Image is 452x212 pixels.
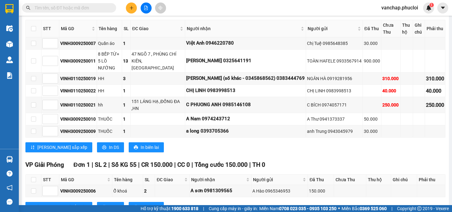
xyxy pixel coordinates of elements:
[309,188,333,194] div: 150.000
[113,188,142,194] div: Ổ khoá
[7,171,13,177] span: question-circle
[429,3,434,7] sup: 1
[129,6,134,10] span: plus
[440,5,446,11] span: caret-down
[108,161,110,168] span: |
[97,20,122,37] th: Tên hàng
[364,116,380,122] div: 50.000
[143,175,155,185] th: SL
[186,87,305,95] div: CHỊ LINH 0983998513
[338,207,340,210] span: ⚪️
[123,57,129,64] div: 13
[307,128,362,135] div: anh Trung 0943045979
[60,87,96,94] div: VINH0110250022
[92,161,93,168] span: |
[342,205,387,212] span: Miền Bắc
[122,20,131,37] th: SL
[364,128,380,135] div: 30.000
[186,40,305,47] div: Việt Anh 0946220780
[60,128,96,135] div: VINH3009250009
[391,205,392,212] span: |
[203,205,204,212] span: |
[60,116,96,122] div: VINH3009250010
[360,206,387,211] strong: 0369 525 060
[174,161,176,168] span: |
[97,202,124,212] button: printerIn DS
[144,188,154,194] div: 2
[279,206,336,211] strong: 0708 023 035 - 0935 103 250
[132,98,184,112] div: 151 LÁNG HẠ ,ĐỐNG ĐA ,HN
[426,5,432,11] img: icon-new-feature
[98,40,121,47] div: Quần áo
[382,101,399,108] div: 250.000
[59,73,97,85] td: VINH0110250019
[60,40,96,47] div: VINH3009250007
[98,51,121,71] div: 8 BẾP TỪ+ 5 LÒ NƯỚNG
[97,142,124,152] button: printerIn DS
[209,205,258,212] span: Cung cấp máy in - giấy in:
[98,87,121,94] div: HH
[59,85,97,97] td: VINH0110250022
[366,175,391,185] th: Thu hộ
[60,101,96,108] div: VINH0110250021
[430,3,433,7] span: 1
[6,25,13,32] img: warehouse-icon
[59,185,112,197] td: VINH3009250006
[417,175,445,185] th: Phải thu
[307,40,362,47] div: Chị Tuệ 0985648385
[195,161,248,168] span: Tổng cước 150.000
[364,40,380,47] div: 30.000
[334,175,366,185] th: Chưa Thu
[141,161,173,168] span: CR 150.000
[98,128,121,135] div: THUỐC
[307,75,362,82] div: NGÂN HÀ 0919281956
[59,113,97,125] td: VINH3009250010
[7,199,13,205] span: message
[141,204,159,210] span: In biên lai
[59,37,97,50] td: VINH3009250007
[249,161,251,168] span: |
[426,101,444,109] div: 250.000
[132,51,184,71] div: 47 NGÕ 7 , PHÙNG CHÍ KIÊN, [GEOGRAPHIC_DATA]
[308,175,334,185] th: Đã Thu
[123,116,129,122] div: 1
[8,8,39,39] img: logo.jpg
[6,156,13,163] img: warehouse-icon
[60,57,96,64] div: VINH3009250011
[391,175,417,185] th: Ghi chú
[252,161,265,168] span: TH 0
[30,205,35,210] span: sort-ascending
[401,20,413,37] th: Thu hộ
[5,4,13,14] img: logo-vxr
[61,25,90,32] span: Mã GD
[158,6,163,10] span: aim
[123,87,129,94] div: 1
[61,176,106,183] span: Mã GD
[6,57,13,63] img: warehouse-icon
[59,50,97,73] td: VINH3009250011
[191,187,250,195] div: A sơn 0981309565
[307,116,362,122] div: A Thư 0941373337
[112,175,143,185] th: Tên hàng
[129,202,164,212] button: printerIn biên lai
[186,57,305,65] div: [PERSON_NAME] 0325641191
[138,161,140,168] span: |
[364,57,380,64] div: 900.000
[123,75,129,82] div: 3
[426,87,444,95] div: 40.000
[98,75,121,82] div: HH
[426,75,444,83] div: 310.000
[25,161,64,168] span: VP Giải Phóng
[186,115,305,123] div: A Nam 0974243712
[126,3,137,14] button: plus
[111,161,137,168] span: Số KG 55
[25,202,92,212] button: sort-ascending[PERSON_NAME] sắp xếp
[307,87,362,94] div: CHỊ LINH 0983998513
[437,3,448,14] button: caret-down
[307,57,362,64] div: TOÀN HAFELE 0933567914
[123,101,129,108] div: 1
[41,20,59,37] th: STT
[157,176,183,183] span: ĐC Giao
[191,176,245,183] span: Người nhận
[6,41,13,47] img: warehouse-icon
